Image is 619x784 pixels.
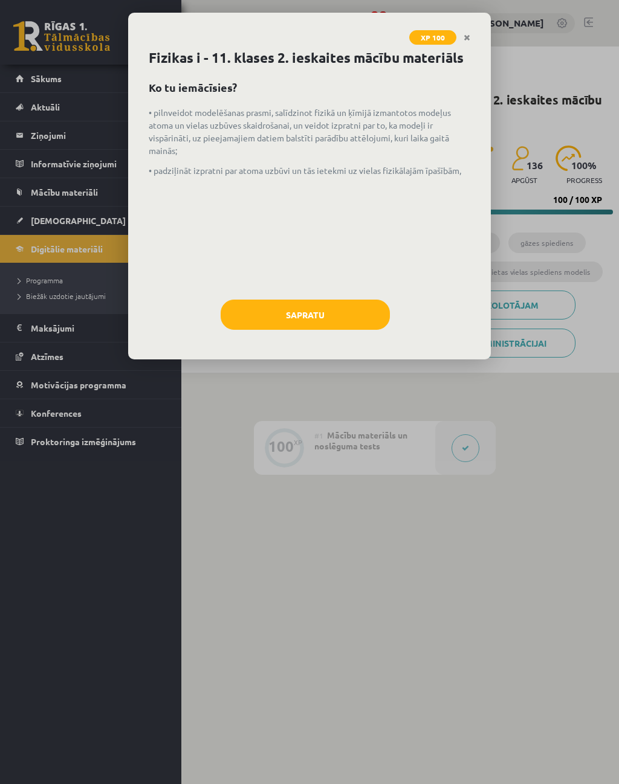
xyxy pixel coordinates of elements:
[149,164,470,177] p: • padziļināt izpratni par atoma uzbūvi un tās ietekmi uz vielas fizikālajām īpašībām,
[149,79,470,95] h2: Ko tu iemācīsies?
[456,26,478,50] a: Close
[149,106,470,157] p: • pilnveidot modelēšanas prasmi, salīdzinot fizikā un ķīmijā izmantotos modeļus atoma un vielas u...
[409,30,456,45] span: XP 100
[149,48,470,68] h1: Fizikas i - 11. klases 2. ieskaites mācību materiāls
[221,300,390,330] button: Sapratu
